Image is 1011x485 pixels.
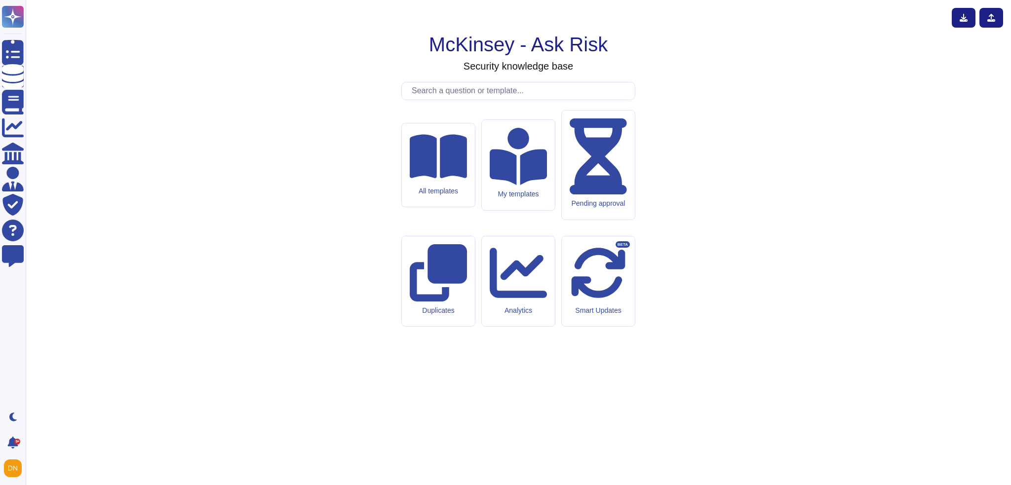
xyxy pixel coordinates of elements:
[410,187,467,195] div: All templates
[407,82,635,100] input: Search a question or template...
[464,60,573,72] h3: Security knowledge base
[4,459,22,477] img: user
[570,306,627,315] div: Smart Updates
[616,241,630,248] div: BETA
[2,457,29,479] button: user
[429,33,608,56] h1: McKinsey - Ask Risk
[490,306,547,315] div: Analytics
[570,199,627,208] div: Pending approval
[14,439,20,445] div: 9+
[490,190,547,198] div: My templates
[410,306,467,315] div: Duplicates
